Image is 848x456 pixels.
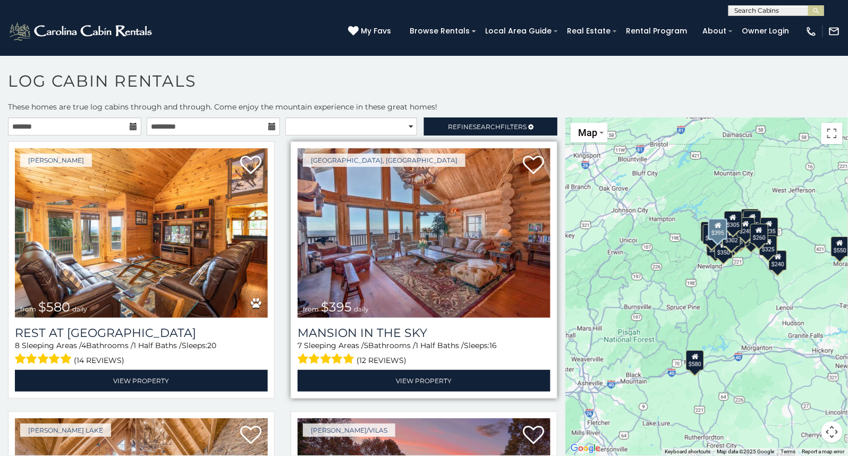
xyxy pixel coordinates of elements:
[448,123,527,131] span: Refine Filters
[354,305,369,313] span: daily
[361,26,391,37] span: My Favs
[298,326,550,340] a: Mansion In The Sky
[621,23,692,39] a: Rental Program
[562,23,616,39] a: Real Estate
[759,235,777,256] div: $325
[240,155,261,177] a: Add to favorites
[303,154,465,167] a: [GEOGRAPHIC_DATA], [GEOGRAPHIC_DATA]
[828,26,840,37] img: mail-regular-white.png
[424,117,557,136] a: RefineSearchFilters
[736,23,795,39] a: Owner Login
[240,425,261,447] a: Add to favorites
[20,154,92,167] a: [PERSON_NAME]
[697,23,732,39] a: About
[15,340,268,367] div: Sleeping Areas / Bathrooms / Sleeps:
[348,26,394,37] a: My Favs
[701,222,719,242] div: $295
[743,210,761,231] div: $255
[489,341,497,350] span: 16
[727,228,745,248] div: $325
[568,442,603,455] img: Google
[20,424,111,437] a: [PERSON_NAME] Lake
[568,442,603,455] a: Open this area in Google Maps (opens a new window)
[578,127,597,138] span: Map
[781,449,796,454] a: Terms (opens in new tab)
[750,224,768,244] div: $260
[686,350,704,370] div: $580
[724,211,742,231] div: $305
[298,340,550,367] div: Sleeping Areas / Bathrooms / Sleeps:
[364,341,368,350] span: 5
[703,224,721,244] div: $305
[707,236,725,256] div: $225
[415,341,464,350] span: 1 Half Baths /
[717,449,775,454] span: Map data ©2025 Google
[760,235,778,255] div: $350
[523,425,544,447] a: Add to favorites
[723,226,741,247] div: $302
[298,148,550,318] a: Mansion In The Sky from $395 daily
[741,209,759,229] div: $320
[298,370,550,392] a: View Property
[737,217,755,238] div: $245
[15,148,268,318] img: Rest at Mountain Crest
[72,305,87,313] span: daily
[760,217,778,238] div: $235
[802,449,845,454] a: Report a map error
[523,155,544,177] a: Add to favorites
[571,123,608,142] button: Change map style
[303,424,395,437] a: [PERSON_NAME]/Vilas
[303,305,319,313] span: from
[821,123,843,144] button: Toggle fullscreen view
[708,218,727,240] div: $395
[38,299,70,315] span: $580
[480,23,557,39] a: Local Area Guide
[715,239,733,259] div: $350
[298,341,302,350] span: 7
[357,353,406,367] span: (12 reviews)
[298,148,550,318] img: Mansion In The Sky
[15,148,268,318] a: Rest at Mountain Crest from $580 daily
[133,341,182,350] span: 1 Half Baths /
[15,370,268,392] a: View Property
[321,299,352,315] span: $395
[473,123,501,131] span: Search
[15,326,268,340] a: Rest at [GEOGRAPHIC_DATA]
[15,341,20,350] span: 8
[15,326,268,340] h3: Rest at Mountain Crest
[74,353,125,367] span: (14 reviews)
[8,21,155,42] img: White-1-2.png
[769,250,787,271] div: $240
[404,23,475,39] a: Browse Rentals
[665,448,710,455] button: Keyboard shortcuts
[821,421,843,443] button: Map camera controls
[81,341,86,350] span: 4
[207,341,216,350] span: 20
[805,26,817,37] img: phone-regular-white.png
[20,305,36,313] span: from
